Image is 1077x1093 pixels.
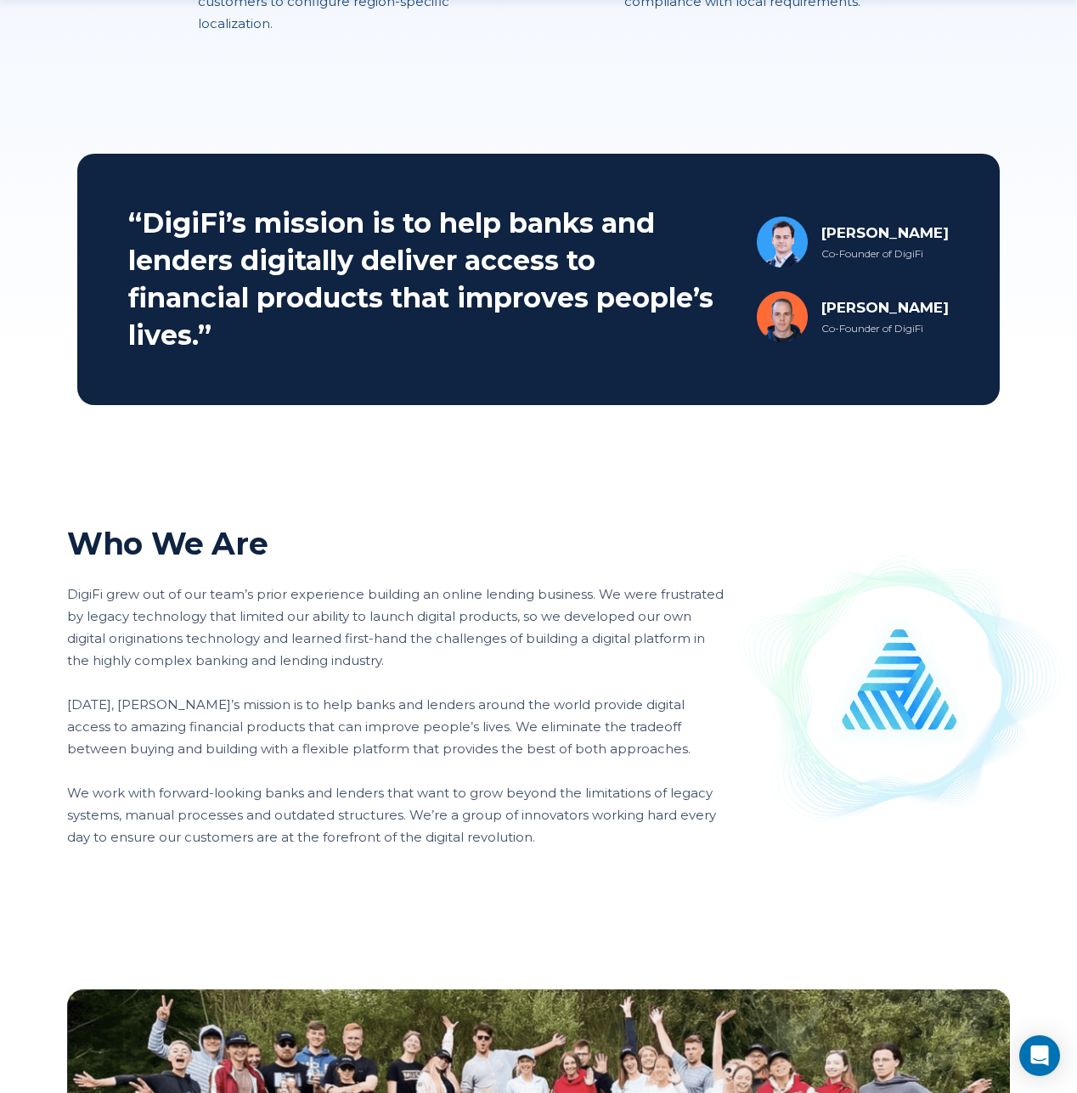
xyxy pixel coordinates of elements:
[67,524,725,563] h2: Who We Are
[757,291,808,342] img: Brad Vanderstarren Avatar
[821,321,949,336] div: Co-Founder of DigiFi
[1019,1035,1060,1076] div: Open Intercom Messenger
[821,297,949,318] div: [PERSON_NAME]
[67,782,725,848] p: We work with forward-looking banks and lenders that want to grow beyond the limitations of legacy...
[67,583,725,672] p: DigiFi grew out of our team’s prior experience building an online lending business. We were frust...
[128,205,719,354] h2: “DigiFi’s mission is to help banks and lenders digitally deliver access to financial products tha...
[725,524,1075,848] img: About Us Illustration
[67,694,725,760] p: [DATE], [PERSON_NAME]’s mission is to help banks and lenders around the world provide digital acc...
[821,223,949,243] div: [PERSON_NAME]
[757,217,808,268] img: Joshua Jersey Avatar
[821,246,949,262] div: Co-Founder of DigiFi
